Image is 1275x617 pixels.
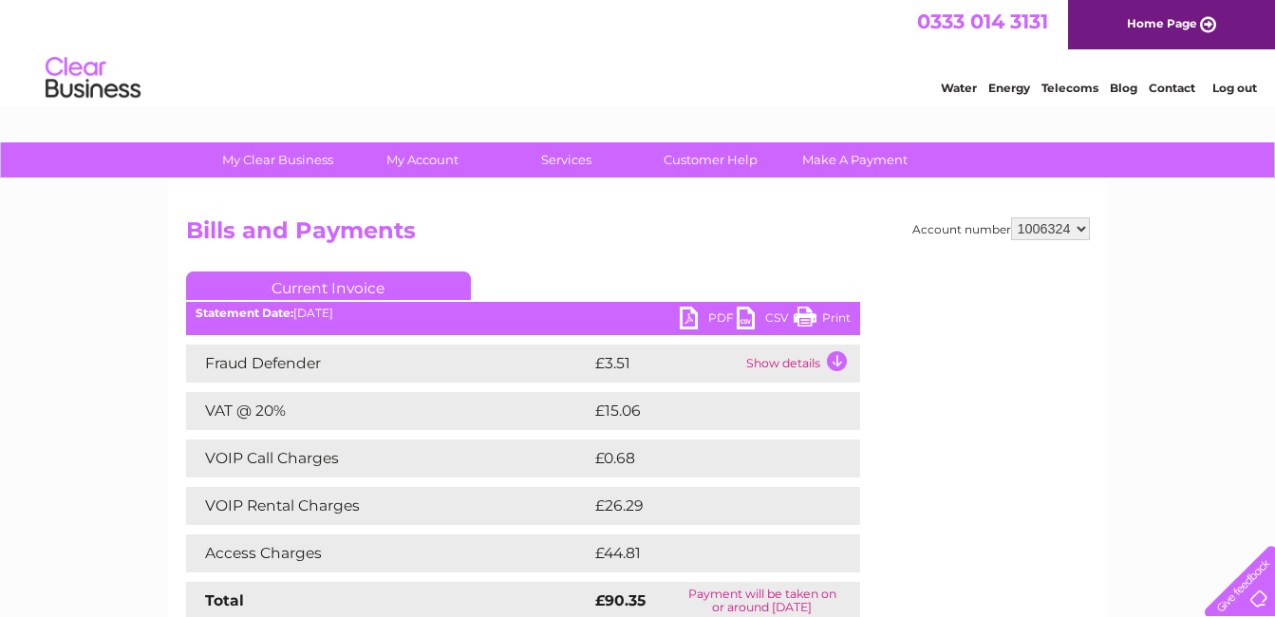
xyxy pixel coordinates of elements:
[917,9,1048,33] a: 0333 014 3131
[741,345,860,383] td: Show details
[794,307,851,334] a: Print
[591,392,820,430] td: £15.06
[186,439,591,477] td: VOIP Call Charges
[988,81,1030,95] a: Energy
[186,345,591,383] td: Fraud Defender
[595,591,646,609] strong: £90.35
[344,142,500,178] a: My Account
[190,10,1087,92] div: Clear Business is a trading name of Verastar Limited (registered in [GEOGRAPHIC_DATA] No. 3667643...
[632,142,789,178] a: Customer Help
[912,217,1090,240] div: Account number
[186,271,471,300] a: Current Invoice
[737,307,794,334] a: CSV
[186,534,591,572] td: Access Charges
[186,487,591,525] td: VOIP Rental Charges
[591,345,741,383] td: £3.51
[777,142,933,178] a: Make A Payment
[205,591,244,609] strong: Total
[591,439,816,477] td: £0.68
[199,142,356,178] a: My Clear Business
[186,307,860,320] div: [DATE]
[196,306,293,320] b: Statement Date:
[1110,81,1137,95] a: Blog
[941,81,977,95] a: Water
[1212,81,1257,95] a: Log out
[591,534,820,572] td: £44.81
[1041,81,1098,95] a: Telecoms
[680,307,737,334] a: PDF
[45,49,141,107] img: logo.png
[186,392,591,430] td: VAT @ 20%
[591,487,822,525] td: £26.29
[488,142,645,178] a: Services
[1149,81,1195,95] a: Contact
[186,217,1090,253] h2: Bills and Payments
